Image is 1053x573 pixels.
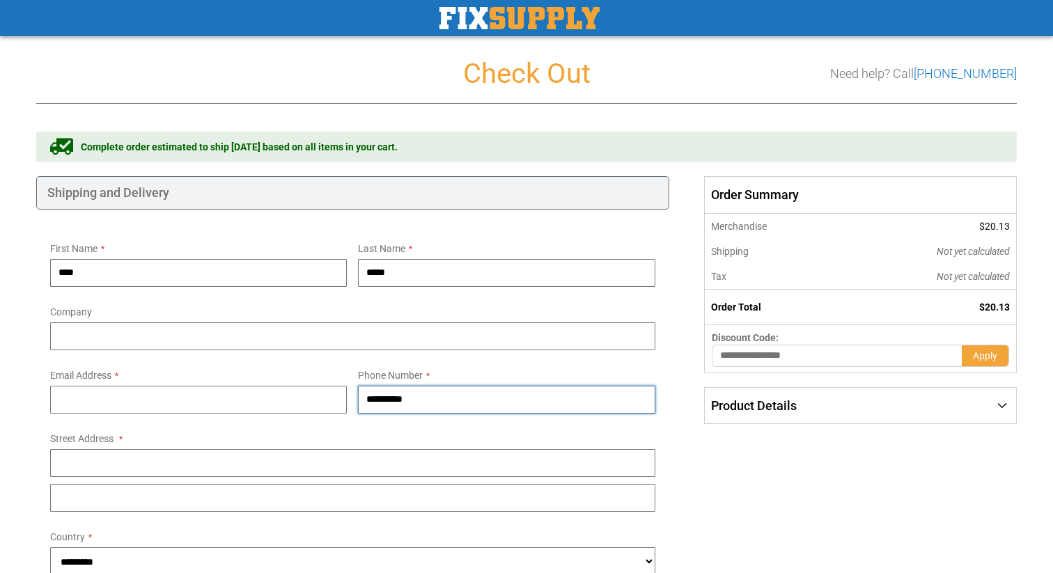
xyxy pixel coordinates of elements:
span: $20.13 [979,221,1010,232]
th: Tax [704,264,843,290]
span: Not yet calculated [937,246,1010,257]
img: Fix Industrial Supply [439,7,600,29]
span: Country [50,531,85,542]
div: Shipping and Delivery [36,176,669,210]
span: Discount Code: [712,332,779,343]
a: store logo [439,7,600,29]
h3: Need help? Call [830,67,1017,81]
span: Street Address [50,433,114,444]
th: Merchandise [704,214,843,239]
span: Phone Number [358,370,423,381]
span: Email Address [50,370,111,381]
span: $20.13 [979,301,1010,313]
h1: Check Out [36,58,1017,89]
span: Order Summary [704,176,1017,214]
span: Apply [973,350,997,361]
button: Apply [962,345,1009,367]
span: Last Name [358,243,405,254]
a: [PHONE_NUMBER] [914,66,1017,81]
span: Shipping [711,246,749,257]
span: First Name [50,243,97,254]
span: Product Details [711,398,797,413]
span: Company [50,306,92,317]
span: Complete order estimated to ship [DATE] based on all items in your cart. [81,140,398,154]
strong: Order Total [711,301,761,313]
span: Not yet calculated [937,271,1010,282]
